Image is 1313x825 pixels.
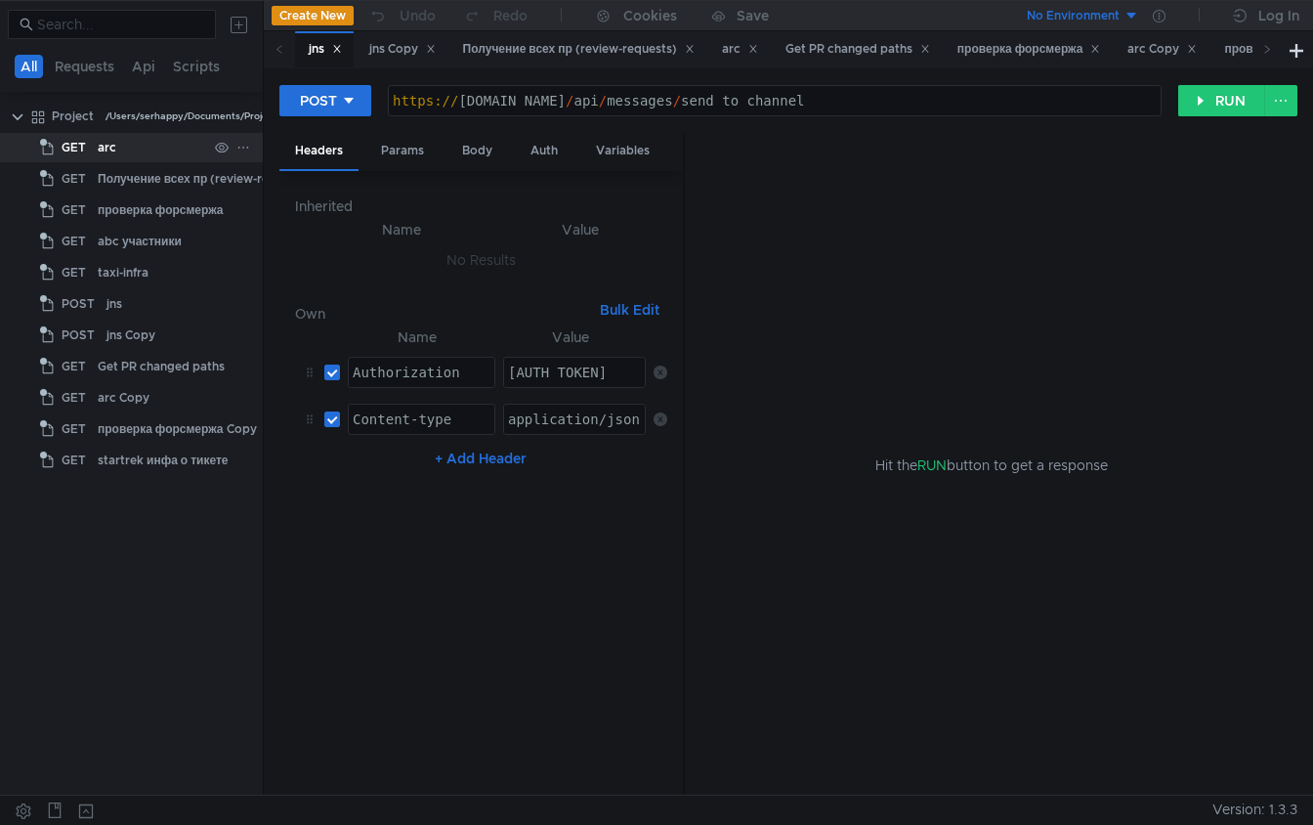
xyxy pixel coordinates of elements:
[295,195,668,218] h6: Inherited
[1127,39,1197,60] div: arc Copy
[492,218,668,241] th: Value
[340,326,496,349] th: Name
[365,133,440,169] div: Params
[592,298,667,322] button: Bulk Edit
[515,133,573,169] div: Auth
[106,321,155,350] div: jns Copy
[279,133,359,171] div: Headers
[446,133,508,169] div: Body
[493,4,528,27] div: Redo
[875,455,1108,476] span: Hit the button to get a response
[98,133,116,162] div: arc
[62,227,86,256] span: GET
[98,258,148,287] div: taxi-infra
[427,447,534,470] button: + Add Header
[15,55,43,78] button: All
[623,4,677,27] div: Cookies
[354,1,449,30] button: Undo
[1212,796,1297,824] span: Version: 1.3.3
[272,6,354,25] button: Create New
[52,102,94,131] div: Project
[106,289,122,319] div: jns
[917,456,947,474] span: RUN
[400,4,436,27] div: Undo
[737,9,769,22] div: Save
[98,164,312,194] div: Получение всех пр (review-requests)
[580,133,665,169] div: Variables
[62,321,95,350] span: POST
[62,195,86,225] span: GET
[98,227,182,256] div: abc участники
[98,414,257,444] div: проверка форсмержа Copy
[449,1,541,30] button: Redo
[785,39,930,60] div: Get PR changed paths
[98,446,228,475] div: startrek инфа о тикете
[62,352,86,381] span: GET
[62,446,86,475] span: GET
[167,55,226,78] button: Scripts
[62,133,86,162] span: GET
[126,55,161,78] button: Api
[722,39,758,60] div: arc
[98,195,224,225] div: проверка форсмержа
[279,85,371,116] button: POST
[495,326,646,349] th: Value
[62,164,86,194] span: GET
[37,14,204,35] input: Search...
[98,352,225,381] div: Get PR changed paths
[106,102,276,131] div: /Users/serhappy/Documents/Project
[62,414,86,444] span: GET
[463,39,695,60] div: Получение всех пр (review-requests)
[1027,7,1120,25] div: No Environment
[98,383,149,412] div: arc Copy
[62,258,86,287] span: GET
[309,39,342,60] div: jns
[1178,85,1265,116] button: RUN
[49,55,120,78] button: Requests
[369,39,436,60] div: jns Copy
[295,302,593,326] h6: Own
[311,218,492,241] th: Name
[672,133,737,169] div: Other
[957,39,1101,60] div: проверка форсмержа
[446,251,516,269] nz-embed-empty: No Results
[62,383,86,412] span: GET
[1258,4,1299,27] div: Log In
[62,289,95,319] span: POST
[300,90,337,111] div: POST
